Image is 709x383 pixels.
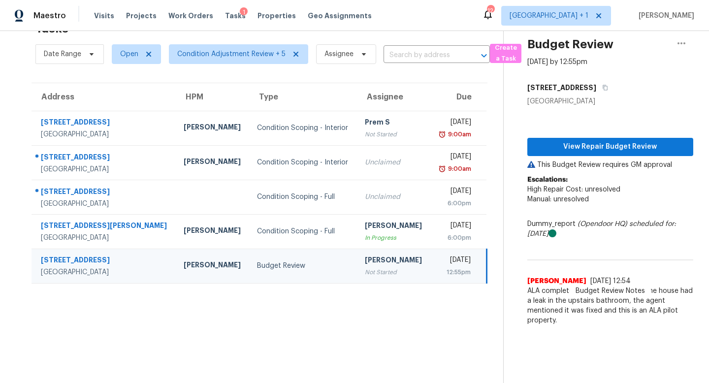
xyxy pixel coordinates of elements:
[41,221,168,233] div: [STREET_ADDRESS][PERSON_NAME]
[33,11,66,21] span: Maestro
[365,221,422,233] div: [PERSON_NAME]
[527,96,693,106] div: [GEOGRAPHIC_DATA]
[438,221,472,233] div: [DATE]
[438,117,472,129] div: [DATE]
[578,221,627,227] i: (Opendoor HQ)
[490,44,521,63] button: Create a Task
[438,129,446,139] img: Overdue Alarm Icon
[527,186,620,193] span: High Repair Cost: unresolved
[126,11,157,21] span: Projects
[41,152,168,164] div: [STREET_ADDRESS]
[365,129,422,139] div: Not Started
[41,255,168,267] div: [STREET_ADDRESS]
[438,267,471,277] div: 12:55pm
[438,152,472,164] div: [DATE]
[438,255,471,267] div: [DATE]
[495,42,516,65] span: Create a Task
[176,83,249,111] th: HPM
[438,233,472,243] div: 6:00pm
[257,226,349,236] div: Condition Scoping - Full
[596,79,610,96] button: Copy Address
[41,129,168,139] div: [GEOGRAPHIC_DATA]
[635,11,694,21] span: [PERSON_NAME]
[257,158,349,167] div: Condition Scoping - Interior
[184,225,241,238] div: [PERSON_NAME]
[438,164,446,174] img: Overdue Alarm Icon
[446,164,471,174] div: 9:00am
[41,164,168,174] div: [GEOGRAPHIC_DATA]
[41,117,168,129] div: [STREET_ADDRESS]
[527,138,693,156] button: View Repair Budget Review
[527,276,586,286] span: [PERSON_NAME]
[184,157,241,169] div: [PERSON_NAME]
[35,24,68,33] h2: Tasks
[365,192,422,202] div: Unclaimed
[324,49,354,59] span: Assignee
[365,255,422,267] div: [PERSON_NAME]
[438,186,472,198] div: [DATE]
[527,160,693,170] p: This Budget Review requires GM approval
[94,11,114,21] span: Visits
[384,48,462,63] input: Search by address
[184,122,241,134] div: [PERSON_NAME]
[487,6,494,16] div: 12
[527,286,693,325] span: ALA completed. Escalated to MM as the house had a leak in the upstairs bathroom, the agent mentio...
[527,39,613,49] h2: Budget Review
[184,260,241,272] div: [PERSON_NAME]
[41,233,168,243] div: [GEOGRAPHIC_DATA]
[570,286,651,296] span: Budget Review Notes
[477,49,491,63] button: Open
[365,158,422,167] div: Unclaimed
[590,278,631,285] span: [DATE] 12:54
[177,49,286,59] span: Condition Adjustment Review + 5
[535,141,685,153] span: View Repair Budget Review
[365,117,422,129] div: Prem S
[365,233,422,243] div: In Progress
[527,221,676,237] i: scheduled for: [DATE]
[257,192,349,202] div: Condition Scoping - Full
[257,123,349,133] div: Condition Scoping - Interior
[365,267,422,277] div: Not Started
[168,11,213,21] span: Work Orders
[430,83,487,111] th: Due
[32,83,176,111] th: Address
[527,176,568,183] b: Escalations:
[527,219,693,239] div: Dummy_report
[308,11,372,21] span: Geo Assignments
[438,198,472,208] div: 6:00pm
[249,83,357,111] th: Type
[225,12,246,19] span: Tasks
[527,196,589,203] span: Manual: unresolved
[44,49,81,59] span: Date Range
[510,11,588,21] span: [GEOGRAPHIC_DATA] + 1
[446,129,471,139] div: 9:00am
[258,11,296,21] span: Properties
[240,7,248,17] div: 1
[41,267,168,277] div: [GEOGRAPHIC_DATA]
[527,83,596,93] h5: [STREET_ADDRESS]
[257,261,349,271] div: Budget Review
[120,49,138,59] span: Open
[357,83,430,111] th: Assignee
[41,187,168,199] div: [STREET_ADDRESS]
[41,199,168,209] div: [GEOGRAPHIC_DATA]
[527,57,587,67] div: [DATE] by 12:55pm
